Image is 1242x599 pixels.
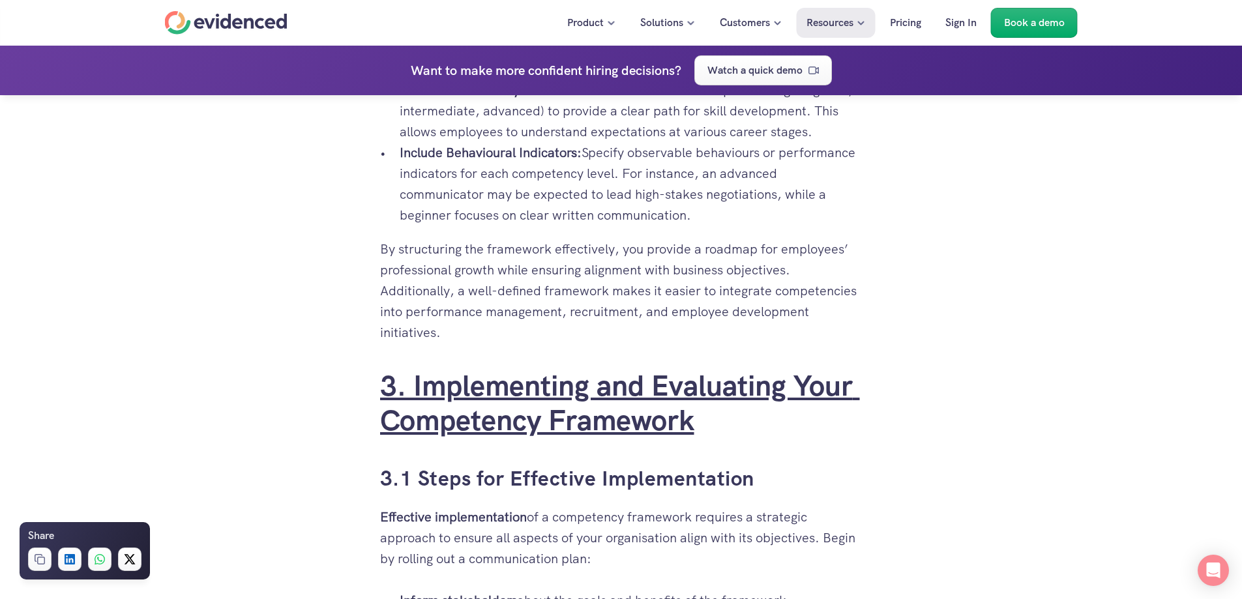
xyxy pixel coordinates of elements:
[1004,14,1065,31] p: Book a demo
[380,508,527,525] strong: Effective implementation
[890,14,921,31] p: Pricing
[380,465,754,492] a: 3.1 Steps for Effective Implementation
[411,60,681,81] h4: Want to make more confident hiring decisions?
[694,55,832,85] a: Watch a quick demo
[567,14,604,31] p: Product
[400,80,863,142] p: Define different levels of expertise (e.g. beginner, intermediate, advanced) to provide a clear p...
[880,8,931,38] a: Pricing
[400,144,582,161] strong: Include Behavioural Indicators:
[707,62,803,79] p: Watch a quick demo
[991,8,1078,38] a: Book a demo
[28,527,54,544] h6: Share
[936,8,986,38] a: Sign In
[806,14,853,31] p: Resources
[380,367,860,439] a: 3. Implementing and Evaluating Your Competency Framework
[640,14,683,31] p: Solutions
[720,14,770,31] p: Customers
[1198,555,1229,586] div: Open Intercom Messenger
[945,14,977,31] p: Sign In
[380,239,863,343] p: By structuring the framework effectively, you provide a roadmap for employees’ professional growt...
[400,142,863,226] p: Specify observable behaviours or performance indicators for each competency level. For instance, ...
[165,11,288,35] a: Home
[380,506,863,569] p: of a competency framework requires a strategic approach to ensure all aspects of your organisatio...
